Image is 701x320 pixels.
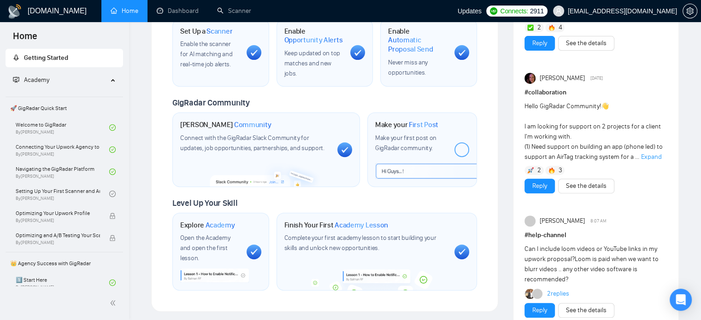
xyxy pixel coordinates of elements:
h1: Enable [284,27,343,45]
span: Can I include loom videos or YouTube links in my upwork proposal?Loom is paid when we want to blu... [524,245,659,283]
img: logo [7,4,22,19]
h1: Make your [375,120,438,129]
img: Ankur Mittal [525,289,535,299]
a: setting [683,7,697,15]
img: upwork-logo.png [490,7,497,15]
span: 3 [558,166,562,175]
a: Reply [532,181,547,191]
img: ✅ [527,24,534,31]
span: lock [109,213,116,219]
a: Reply [532,305,547,315]
span: user [555,8,562,14]
h1: Enable [388,27,447,54]
span: Hello GigRadar Community! I am looking for support on 2 projects for a client I'm working with. (... [524,102,663,161]
span: By [PERSON_NAME] [16,218,100,223]
span: Scanner [206,27,232,36]
button: Reply [524,179,555,193]
span: 👋 [601,102,609,110]
span: Updates [458,7,482,15]
span: Academy [24,76,49,84]
span: check-circle [109,169,116,175]
span: [PERSON_NAME] [539,73,584,83]
span: Home [6,29,45,49]
span: Automatic Proposal Send [388,35,447,53]
span: GigRadar Community [172,98,250,108]
span: By [PERSON_NAME] [16,240,100,245]
a: Welcome to GigRadarBy[PERSON_NAME] [16,117,109,138]
img: 🚀 [527,167,534,174]
span: Connect with the GigRadar Slack Community for updates, job opportunities, partnerships, and support. [180,134,324,152]
span: check-circle [109,146,116,153]
span: check-circle [109,191,116,197]
span: 🚀 GigRadar Quick Start [6,99,122,117]
h1: Set Up a [180,27,232,36]
span: Connects: [500,6,528,16]
div: Open Intercom Messenger [670,289,692,311]
a: See the details [566,38,607,48]
button: See the details [558,36,614,51]
h1: [PERSON_NAME] [180,120,271,129]
span: 8:07 AM [590,217,607,225]
button: See the details [558,179,614,193]
span: Optimizing and A/B Testing Your Scanner for Better Results [16,231,100,240]
span: [PERSON_NAME] [539,216,584,226]
a: Navigating the GigRadar PlatformBy[PERSON_NAME] [16,162,109,182]
span: lock [109,235,116,241]
img: slackcommunity-bg.png [210,160,322,186]
span: Community [234,120,271,129]
h1: # collaboration [524,87,667,98]
a: See the details [566,181,607,191]
span: Getting Started [24,54,68,62]
img: 🔥 [548,167,555,174]
span: Level Up Your Skill [172,198,237,208]
span: 2911 [530,6,544,16]
span: rocket [13,54,19,61]
span: 2 [537,166,541,175]
span: Opportunity Alerts [284,35,343,45]
span: 2 [537,23,541,32]
span: Expand [641,153,662,161]
img: Julie McCarter [524,73,536,84]
span: check-circle [109,124,116,131]
span: Keep updated on top matches and new jobs. [284,49,340,77]
li: Getting Started [6,49,123,67]
span: Optimizing Your Upwork Profile [16,209,100,218]
a: Connecting Your Upwork Agency to GigRadarBy[PERSON_NAME] [16,140,109,160]
button: See the details [558,303,614,318]
a: Setting Up Your First Scanner and Auto-BidderBy[PERSON_NAME] [16,184,109,204]
img: 🔥 [548,24,555,31]
a: See the details [566,305,607,315]
span: 👑 Agency Success with GigRadar [6,254,122,273]
span: Make your first post on GigRadar community. [375,134,436,152]
span: [DATE] [590,74,603,82]
h1: Finish Your First [284,221,388,230]
span: Complete your first academy lesson to start building your skills and unlock new opportunities. [284,234,436,252]
span: Academy [206,221,235,230]
h1: Explore [180,221,235,230]
span: 4 [558,23,562,32]
a: homeHome [111,7,138,15]
span: check-circle [109,279,116,286]
button: Reply [524,303,555,318]
span: Never miss any opportunities. [388,58,428,76]
span: Academy Lesson [335,221,388,230]
a: Reply [532,38,547,48]
button: setting [683,4,697,18]
a: 2replies [547,289,569,298]
span: Enable the scanner for AI matching and real-time job alerts. [180,40,232,68]
a: dashboardDashboard [157,7,199,15]
a: 1️⃣ Start HereBy[PERSON_NAME] [16,273,109,293]
span: First Post [409,120,438,129]
span: double-left [110,298,119,308]
span: Open the Academy and open the first lesson. [180,234,230,262]
span: fund-projection-screen [13,76,19,83]
button: Reply [524,36,555,51]
a: searchScanner [217,7,251,15]
span: Academy [13,76,49,84]
h1: # help-channel [524,230,667,240]
img: academy-bg.png [307,269,447,290]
